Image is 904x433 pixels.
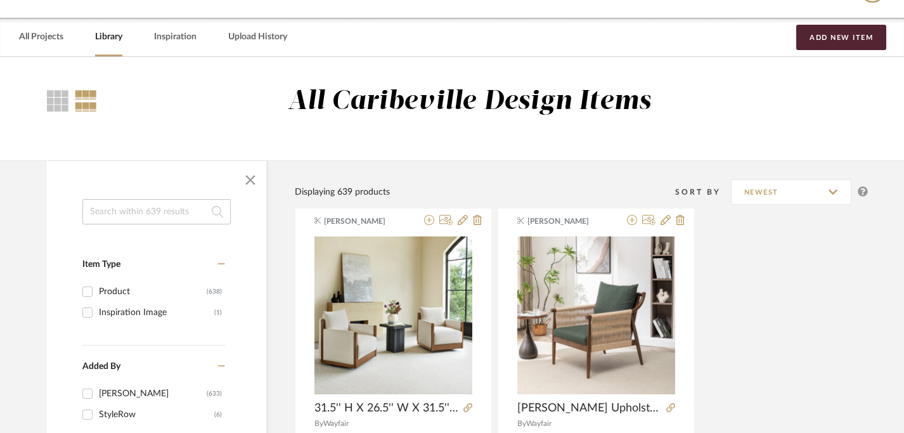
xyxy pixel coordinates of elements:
span: Wayfair [526,420,552,427]
div: (6) [214,404,222,425]
div: [PERSON_NAME] [99,384,207,404]
span: [PERSON_NAME] [324,216,404,227]
div: (633) [207,384,222,404]
span: Item Type [82,260,120,269]
span: [PERSON_NAME] Upholstered Solid Wood Accent Chair (Set of 2) [517,401,661,415]
div: Sort By [675,186,731,198]
div: 0 [314,236,472,394]
span: Added By [82,362,120,371]
img: 31.5'' H X 26.5'' W X 31.5'' D [314,236,472,394]
a: Inspiration [154,29,197,46]
div: Product [99,281,207,302]
div: Displaying 639 products [295,185,390,199]
div: (1) [214,302,222,323]
a: All Projects [19,29,63,46]
div: Inspiration Image [99,302,214,323]
button: Close [238,167,263,193]
span: 31.5'' H X 26.5'' W X 31.5'' D [314,401,458,415]
div: StyleRow [99,404,214,425]
span: By [314,420,323,427]
div: All Caribeville Design Items [288,86,652,118]
a: Library [95,29,122,46]
div: (638) [207,281,222,302]
input: Search within 639 results [82,199,231,224]
span: Wayfair [323,420,349,427]
span: By [517,420,526,427]
span: [PERSON_NAME] [527,216,607,227]
a: Upload History [228,29,287,46]
img: Cofield Upholstered Solid Wood Accent Chair (Set of 2) [517,236,675,394]
button: Add New Item [796,25,886,50]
